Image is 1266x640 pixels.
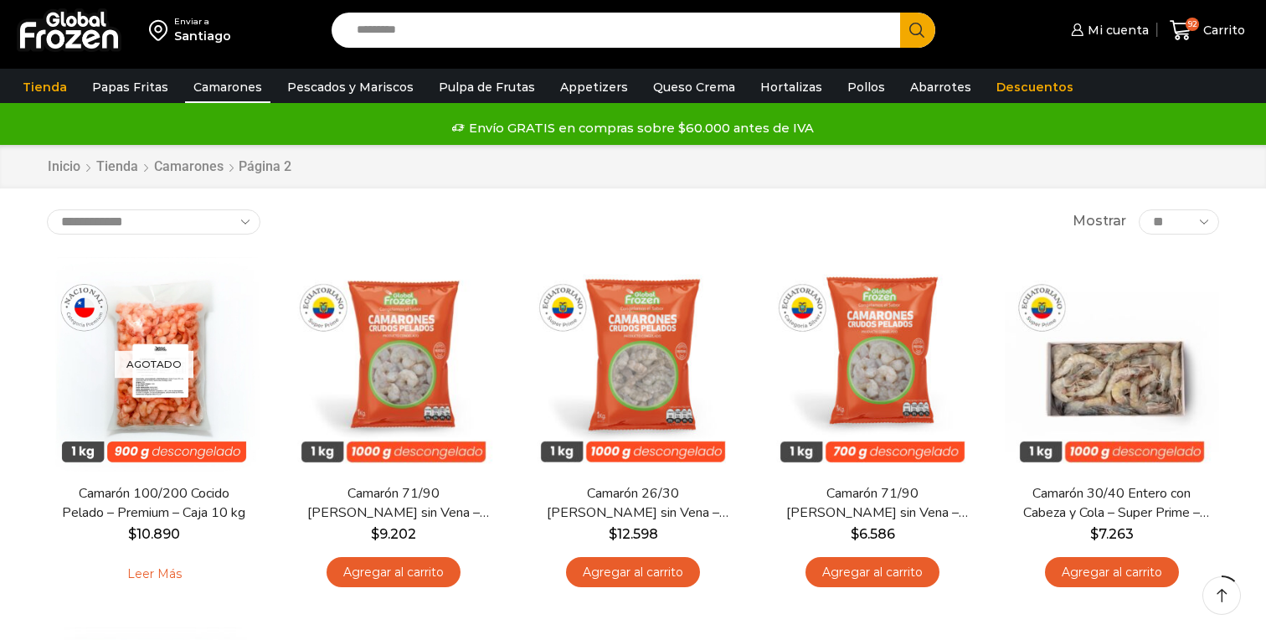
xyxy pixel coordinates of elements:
a: Camarón 100/200 Cocido Pelado – Premium – Caja 10 kg [58,484,250,523]
bdi: 12.598 [609,526,658,542]
a: Abarrotes [902,71,980,103]
span: Mi cuenta [1083,22,1149,39]
span: $ [371,526,379,542]
a: Descuentos [988,71,1082,103]
a: Inicio [47,157,81,177]
a: Pulpa de Frutas [430,71,543,103]
a: Agregar al carrito: “Camarón 26/30 Crudo Pelado sin Vena - Super Prime - Caja 10 kg” [566,557,700,588]
span: Página 2 [239,158,291,174]
a: Agregar al carrito: “Camarón 30/40 Entero con Cabeza y Cola - Super Prime - Caja 10 kg” [1045,557,1179,588]
a: Camarón 71/90 [PERSON_NAME] sin Vena – Silver – Caja 10 kg [776,484,969,523]
a: Camarón 30/40 Entero con Cabeza y Cola – Super Prime – Caja 10 kg [1016,484,1208,523]
div: Enviar a [174,16,231,28]
a: Queso Crema [645,71,744,103]
bdi: 7.263 [1090,526,1134,542]
a: Appetizers [552,71,636,103]
a: Leé más sobre “Camarón 100/200 Cocido Pelado - Premium - Caja 10 kg” [101,557,208,592]
a: Camarones [185,71,270,103]
p: Agotado [115,350,193,378]
span: $ [609,526,617,542]
a: Hortalizas [752,71,831,103]
a: Tienda [14,71,75,103]
a: Pescados y Mariscos [279,71,422,103]
span: 92 [1186,18,1199,31]
a: Pollos [839,71,893,103]
a: Camarones [153,157,224,177]
a: Agregar al carrito: “Camarón 71/90 Crudo Pelado sin Vena - Silver - Caja 10 kg” [805,557,939,588]
a: Agregar al carrito: “Camarón 71/90 Crudo Pelado sin Vena - Super Prime - Caja 10 kg” [327,557,461,588]
a: 92 Carrito [1166,11,1249,50]
span: Carrito [1199,22,1245,39]
bdi: 6.586 [851,526,895,542]
a: Camarón 71/90 [PERSON_NAME] sin Vena – Super Prime – Caja 10 kg [297,484,490,523]
nav: Breadcrumb [47,157,295,177]
a: Mi cuenta [1067,13,1149,47]
a: Camarón 26/30 [PERSON_NAME] sin Vena – Super Prime – Caja 10 kg [537,484,729,523]
a: Papas Fritas [84,71,177,103]
div: Santiago [174,28,231,44]
img: address-field-icon.svg [149,16,174,44]
span: Mostrar [1073,212,1126,231]
bdi: 10.890 [128,526,180,542]
button: Search button [900,13,935,48]
span: $ [1090,526,1099,542]
span: $ [128,526,136,542]
bdi: 9.202 [371,526,416,542]
span: $ [851,526,859,542]
select: Pedido de la tienda [47,209,260,235]
a: Tienda [95,157,139,177]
